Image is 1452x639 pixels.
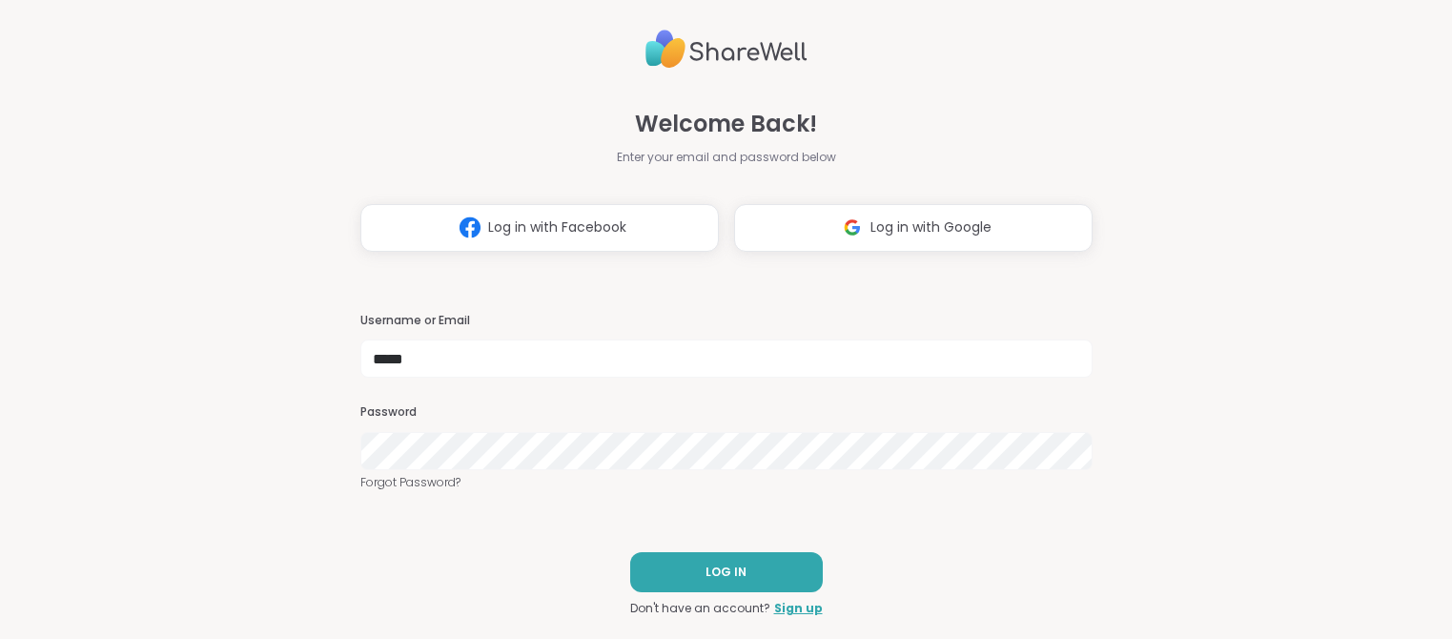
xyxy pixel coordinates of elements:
[635,107,817,141] span: Welcome Back!
[360,313,1093,329] h3: Username or Email
[706,564,746,581] span: LOG IN
[645,22,808,76] img: ShareWell Logo
[630,552,823,592] button: LOG IN
[488,217,626,237] span: Log in with Facebook
[774,600,823,617] a: Sign up
[360,204,719,252] button: Log in with Facebook
[360,474,1093,491] a: Forgot Password?
[617,149,836,166] span: Enter your email and password below
[870,217,992,237] span: Log in with Google
[452,210,488,245] img: ShareWell Logomark
[360,404,1093,421] h3: Password
[734,204,1093,252] button: Log in with Google
[834,210,870,245] img: ShareWell Logomark
[630,600,770,617] span: Don't have an account?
